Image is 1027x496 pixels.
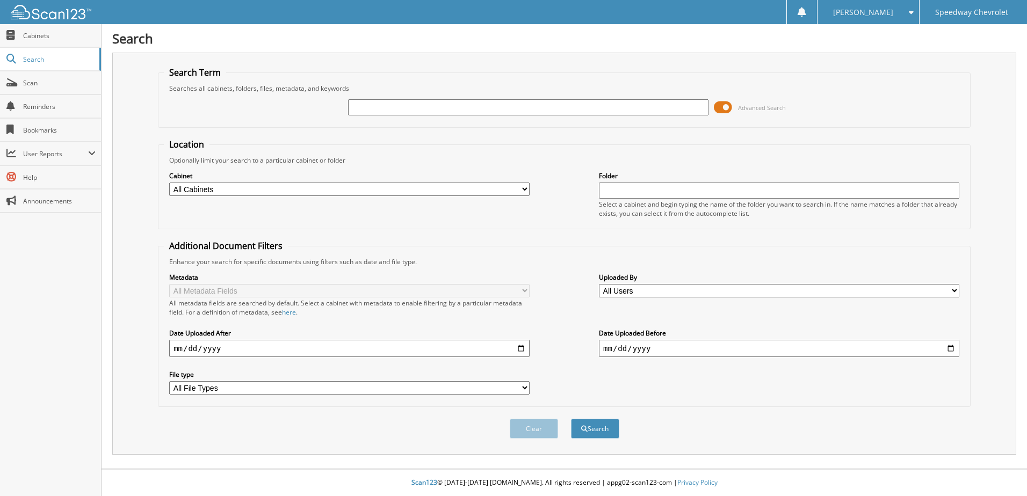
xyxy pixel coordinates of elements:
div: © [DATE]-[DATE] [DOMAIN_NAME]. All rights reserved | appg02-scan123-com | [102,470,1027,496]
a: Privacy Policy [677,478,718,487]
div: Searches all cabinets, folders, files, metadata, and keywords [164,84,965,93]
label: Date Uploaded Before [599,329,959,338]
img: scan123-logo-white.svg [11,5,91,19]
label: Uploaded By [599,273,959,282]
span: Cabinets [23,31,96,40]
label: Metadata [169,273,530,282]
span: Scan123 [411,478,437,487]
span: Scan [23,78,96,87]
span: Advanced Search [738,104,786,112]
span: Announcements [23,196,96,206]
span: Search [23,55,94,64]
span: [PERSON_NAME] [833,9,893,16]
label: Cabinet [169,171,530,180]
span: User Reports [23,149,88,158]
h1: Search [112,30,1016,47]
button: Clear [510,419,558,439]
div: All metadata fields are searched by default. Select a cabinet with metadata to enable filtering b... [169,298,530,317]
input: start [169,340,530,357]
div: Enhance your search for specific documents using filters such as date and file type. [164,257,965,266]
div: Select a cabinet and begin typing the name of the folder you want to search in. If the name match... [599,200,959,218]
label: File type [169,370,530,379]
input: end [599,340,959,357]
span: Help [23,173,96,182]
button: Search [571,419,619,439]
span: Speedway Chevrolet [935,9,1008,16]
legend: Location [164,138,209,150]
legend: Additional Document Filters [164,240,288,252]
a: here [282,308,296,317]
label: Folder [599,171,959,180]
div: Optionally limit your search to a particular cabinet or folder [164,156,965,165]
legend: Search Term [164,67,226,78]
span: Bookmarks [23,126,96,135]
span: Reminders [23,102,96,111]
label: Date Uploaded After [169,329,530,338]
